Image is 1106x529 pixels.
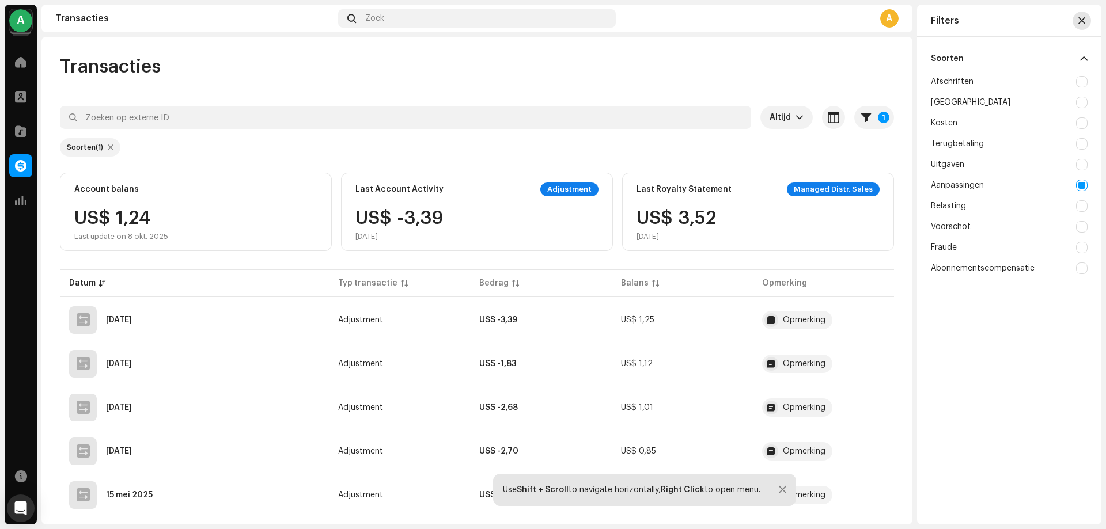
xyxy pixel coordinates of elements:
[796,106,804,129] div: dropdown trigger
[365,14,384,23] span: Zoek
[621,277,649,289] div: Balans
[661,486,704,494] strong: Right Click
[783,491,825,499] div: Opmerking
[338,447,383,455] span: Adjustment
[106,316,132,324] div: 12 sep. 2025
[762,398,885,417] span: Klaas Recoupment for Angelica Ai Ming Oei (371723): Dance On Jupiter (UKZGC2301166)
[338,316,383,324] span: Adjustment
[621,316,654,324] span: US$ 1,25
[637,232,717,241] div: [DATE]
[787,182,880,196] div: Managed Distr. Sales
[479,404,518,412] strong: US$ -2,68
[106,404,132,412] div: 15 jul. 2025
[540,182,599,196] div: Adjustment
[762,486,885,504] span: Klaas Recoupment for Angelica Ai Ming Oei (371723): Dance On Jupiter (UKZGC2301166)
[338,277,397,289] div: Typ transactie
[479,360,516,368] strong: US$ -1,83
[7,494,35,522] div: Open Intercom Messenger
[783,360,825,368] div: Opmerking
[355,185,444,194] div: Last Account Activity
[762,355,885,373] span: Klaas Recoupment for Angelica Ai Ming Oei (371723): Dance On Jupiter (UKZGC2301166)
[479,447,518,455] strong: US$ -2,70
[69,277,96,289] div: Datum
[621,404,653,412] span: US$ 1,01
[770,106,796,129] span: Altijd
[637,185,732,194] div: Last Royalty Statement
[854,106,894,129] button: 1
[338,360,383,368] span: Adjustment
[96,144,103,151] span: (1)
[479,491,517,499] strong: US$ -1,98
[74,232,168,241] div: Last update on 8 okt. 2025
[60,106,751,129] input: Zoeken op externe ID
[880,9,899,28] div: A
[55,14,334,23] div: Transacties
[783,316,825,324] div: Opmerking
[338,404,383,412] span: Adjustment
[621,360,653,368] span: US$ 1,12
[621,447,656,455] span: US$ 0,85
[762,442,885,461] span: Klaas Recoupment for Angelica Ai Ming Oei (371723): Dance On Jupiter (UKZGC2301166)
[106,360,132,368] div: 15 aug. 2025
[479,277,509,289] div: Bedrag
[355,232,444,241] div: [DATE]
[338,491,383,499] span: Adjustment
[479,316,517,324] strong: US$ -3,39
[60,55,161,78] span: Transacties
[783,447,825,455] div: Opmerking
[503,485,760,494] div: Use to navigate horizontally, to open menu.
[9,9,32,32] div: A
[67,143,103,152] div: Soorten
[106,491,153,499] div: 15 mei 2025
[783,404,825,412] div: Opmerking
[762,311,885,329] span: Klaas Recoupment for Angelica Ai Ming Oei (371723): Dance On Jupiter (UKZGC2301166)
[106,447,132,455] div: 12 jun. 2025
[517,486,569,494] strong: Shift + Scroll
[74,185,139,194] div: Account balans
[878,112,889,123] p-badge: 1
